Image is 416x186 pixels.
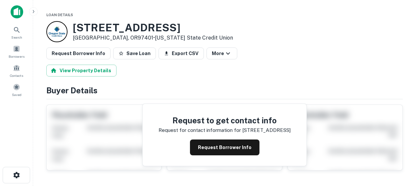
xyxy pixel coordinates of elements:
span: Loan Details [46,13,73,17]
span: Contacts [10,73,23,78]
span: Borrowers [9,54,24,59]
h3: [STREET_ADDRESS] [73,21,233,34]
a: Saved [2,81,31,99]
h4: Buyer Details [46,84,403,96]
button: Save Loan [113,47,156,59]
a: Borrowers [2,43,31,60]
img: capitalize-icon.png [11,5,23,18]
button: Request Borrower Info [190,139,259,155]
p: [STREET_ADDRESS] [242,126,291,134]
button: More [207,47,237,59]
button: Request Borrower Info [46,47,111,59]
a: Search [2,23,31,41]
iframe: Chat Widget [383,133,416,165]
a: Contacts [2,62,31,79]
span: Search [11,35,22,40]
button: View Property Details [46,65,116,77]
h4: Request to get contact info [159,114,291,126]
a: [US_STATE] State Credit Union [155,35,233,41]
span: Saved [12,92,22,97]
p: Request for contact information for [159,126,241,134]
p: [GEOGRAPHIC_DATA], OR97401 • [73,34,233,42]
button: Export CSV [159,47,204,59]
